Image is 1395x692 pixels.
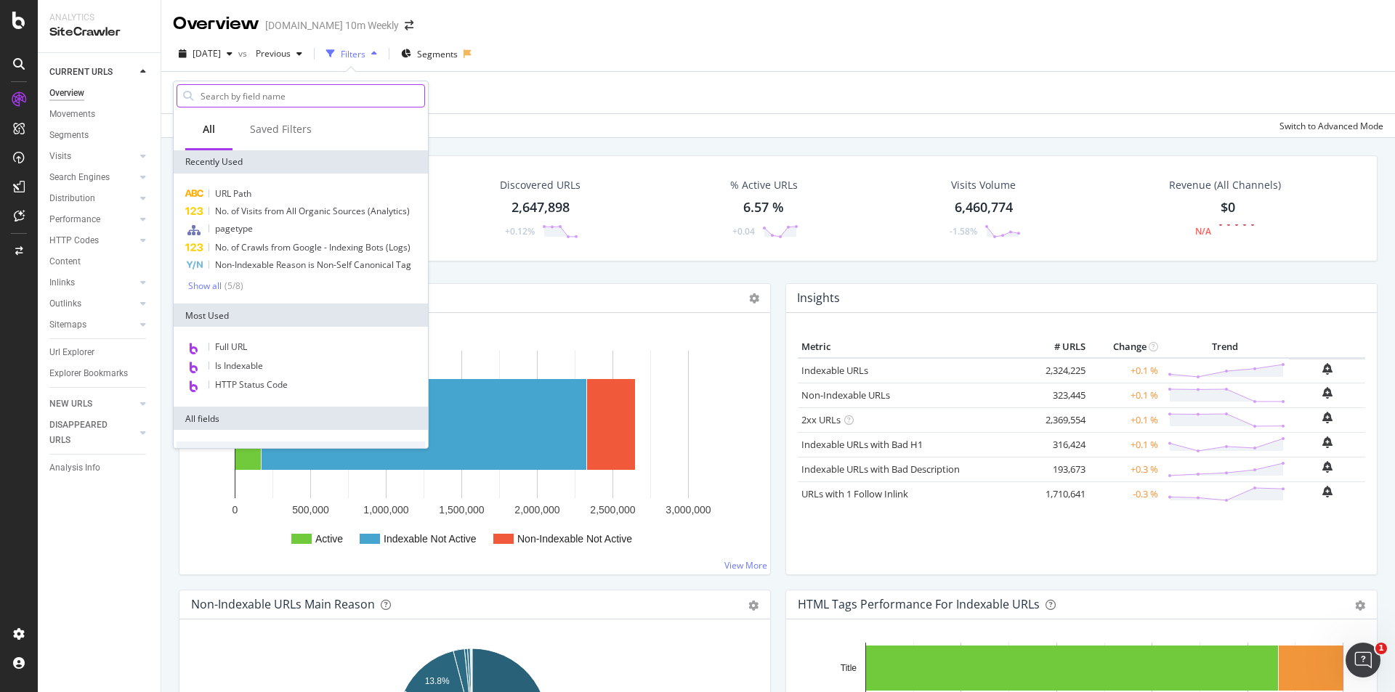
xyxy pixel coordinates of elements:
[1089,383,1162,407] td: +0.1 %
[1031,407,1089,432] td: 2,369,554
[222,280,243,292] div: ( 5 / 8 )
[1346,643,1380,677] iframe: Intercom live chat
[341,48,365,60] div: Filters
[49,317,136,333] a: Sitemaps
[1031,383,1089,407] td: 323,445
[49,345,150,360] a: Url Explorer
[49,86,84,101] div: Overview
[49,275,75,290] div: Inlinks
[315,533,343,545] text: Active
[49,317,86,333] div: Sitemaps
[395,42,464,65] button: Segments
[514,504,559,516] text: 2,000,000
[49,296,81,312] div: Outlinks
[49,345,94,360] div: Url Explorer
[1089,481,1162,506] td: -0.3 %
[49,296,136,312] a: Outlinks
[177,441,425,465] div: URLs
[49,107,95,122] div: Movements
[1322,387,1333,399] div: bell-plus
[250,122,312,137] div: Saved Filters
[49,460,150,476] a: Analysis Info
[49,65,136,80] a: CURRENT URLS
[173,42,238,65] button: [DATE]
[203,122,215,137] div: All
[193,47,221,60] span: 2025 Aug. 29th
[173,12,259,36] div: Overview
[748,601,759,611] div: gear
[1162,336,1289,358] th: Trend
[49,191,136,206] a: Distribution
[215,187,251,200] span: URL Path
[801,463,960,476] a: Indexable URLs with Bad Description
[1031,432,1089,457] td: 316,424
[49,149,136,164] a: Visits
[1322,461,1333,473] div: bell-plus
[49,24,149,41] div: SiteCrawler
[191,336,759,563] svg: A chart.
[49,107,150,122] a: Movements
[743,198,784,217] div: 6.57 %
[215,378,288,391] span: HTTP Status Code
[215,259,411,271] span: Non-Indexable Reason is Non-Self Canonical Tag
[1031,457,1089,481] td: 193,673
[1221,198,1235,216] span: $0
[49,128,150,143] a: Segments
[798,336,1031,358] th: Metric
[265,18,399,33] div: [DOMAIN_NAME] 10m Weekly
[797,288,840,308] h4: Insights
[724,559,767,571] a: View More
[49,275,136,290] a: Inlinks
[511,198,570,217] div: 2,647,898
[215,359,263,372] span: Is Indexable
[49,128,89,143] div: Segments
[49,254,81,269] div: Content
[951,178,1016,192] div: Visits Volume
[1322,486,1333,497] div: bell-plus
[292,504,329,516] text: 500,000
[505,225,535,237] div: +0.12%
[439,504,484,516] text: 1,500,000
[517,533,632,545] text: Non-Indexable Not Active
[1322,363,1333,375] div: bell-plus
[49,396,136,412] a: NEW URLS
[1279,120,1383,132] div: Switch to Advanced Mode
[49,396,92,412] div: NEW URLS
[1322,436,1333,448] div: bell-plus
[320,42,383,65] button: Filters
[188,281,222,291] div: Show all
[363,504,408,516] text: 1,000,000
[49,233,99,248] div: HTTP Codes
[49,191,95,206] div: Distribution
[732,225,755,237] div: +0.04
[1089,432,1162,457] td: +0.1 %
[801,413,841,426] a: 2xx URLs
[955,198,1013,217] div: 6,460,774
[730,178,798,192] div: % Active URLs
[1169,178,1281,192] span: Revenue (All Channels)
[49,65,113,80] div: CURRENT URLS
[500,178,581,192] div: Discovered URLs
[232,504,238,516] text: 0
[1031,481,1089,506] td: 1,710,641
[841,663,857,673] text: Title
[425,676,450,686] text: 13.8%
[238,47,250,60] span: vs
[49,212,136,227] a: Performance
[191,597,375,611] div: Non-Indexable URLs Main Reason
[1089,358,1162,383] td: +0.1 %
[199,85,424,107] input: Search by field name
[749,293,759,304] i: Options
[1355,601,1365,611] div: gear
[1274,114,1383,137] button: Switch to Advanced Mode
[215,222,253,235] span: pagetype
[801,364,868,377] a: Indexable URLs
[174,304,428,327] div: Most Used
[49,12,149,24] div: Analytics
[666,504,711,516] text: 3,000,000
[801,388,890,402] a: Non-Indexable URLs
[215,341,247,353] span: Full URL
[1089,336,1162,358] th: Change
[174,150,428,174] div: Recently Used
